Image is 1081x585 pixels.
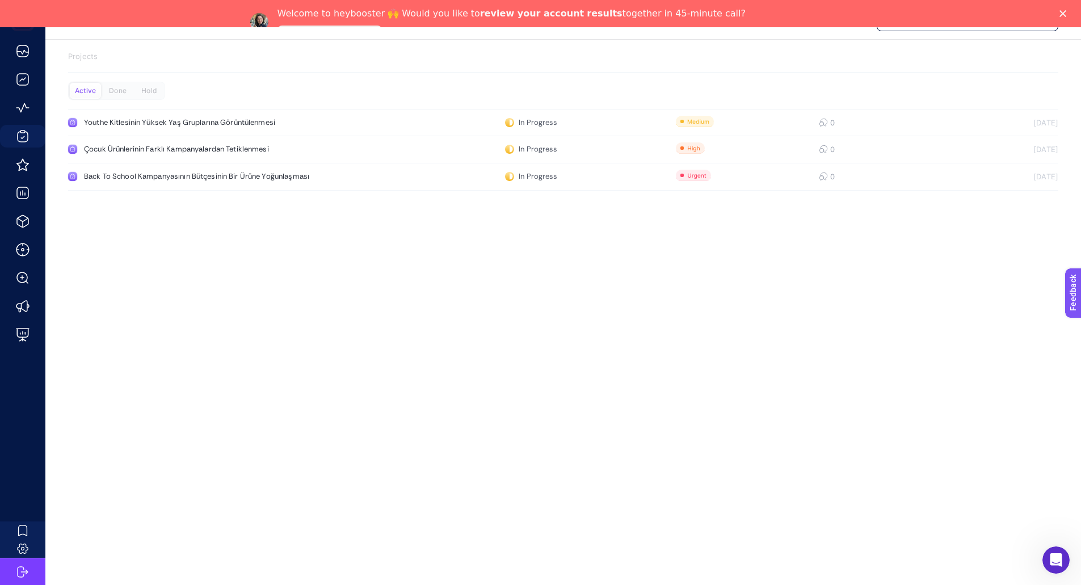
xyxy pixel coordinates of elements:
[1042,546,1070,574] iframe: Intercom live chat
[84,145,346,154] div: Çocuk Ürünlerinin Farklı Kampanyalardan Tetiklenmesi
[277,8,746,19] div: Welcome to heybooster 🙌 Would you like to together in 45-minute call?
[505,118,557,127] div: In Progress
[250,13,268,31] img: Profile image for Neslihan
[1059,10,1071,17] div: Close
[68,163,1058,191] a: Back To School Kampanyasının Bütçesinin Bir Ürüne YoğunlaşmasıIn Progress0[DATE]
[84,172,346,181] div: Back To School Kampanyasının Bütçesinin Bir Ürüne Yoğunlaşması
[979,118,1058,127] div: [DATE]
[979,145,1058,154] div: [DATE]
[84,118,346,127] div: Youthe Kitlesinin Yüksek Yaş Gruplarına Görüntülenmesi
[133,83,165,99] div: Hold
[819,145,829,154] div: 0
[68,51,1058,62] p: Projects
[7,3,43,12] span: Feedback
[587,8,622,19] b: results
[68,109,1058,136] a: Youthe Kitlesinin Yüksek Yaş Gruplarına GörüntülenmesiIn Progress0[DATE]
[480,8,584,19] b: review your account
[819,172,829,181] div: 0
[505,172,557,181] div: In Progress
[819,118,829,127] div: 0
[70,83,101,99] div: Active
[68,136,1058,163] a: Çocuk Ürünlerinin Farklı Kampanyalardan TetiklenmesiIn Progress0[DATE]
[102,83,133,99] div: Done
[277,26,382,39] a: Speak with an Expert
[505,145,557,154] div: In Progress
[979,172,1058,181] div: [DATE]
